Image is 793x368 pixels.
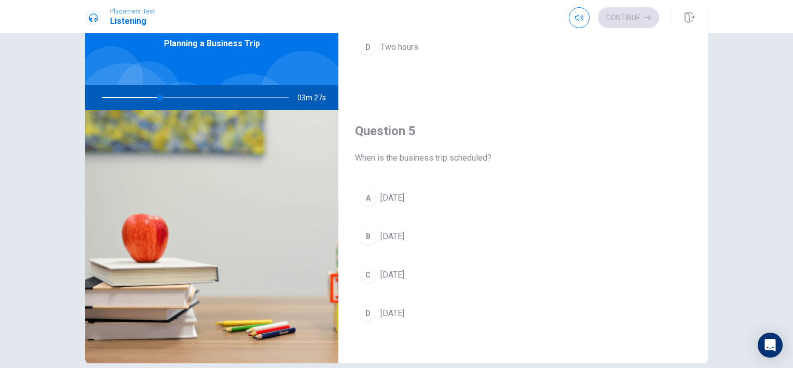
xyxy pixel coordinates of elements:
button: D[DATE] [355,300,691,326]
h4: Question 5 [355,123,691,139]
div: A [360,190,376,206]
div: C [360,267,376,283]
span: 03m 27s [297,85,334,110]
div: D [360,305,376,322]
div: D [360,39,376,56]
span: [DATE] [380,307,404,320]
h1: Listening [110,15,155,28]
button: A[DATE] [355,185,691,211]
span: [DATE] [380,269,404,281]
button: C[DATE] [355,262,691,288]
div: B [360,228,376,245]
span: Placement Test [110,8,155,15]
span: [DATE] [380,230,404,243]
span: When is the business trip scheduled? [355,152,691,164]
span: Planning a Business Trip [164,37,260,50]
span: [DATE] [380,192,404,204]
img: Planning a Business Trip [85,110,338,363]
button: B[DATE] [355,224,691,249]
button: DTwo hours [355,34,691,60]
span: Two hours [380,41,418,54]
div: Open Intercom Messenger [758,333,783,358]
